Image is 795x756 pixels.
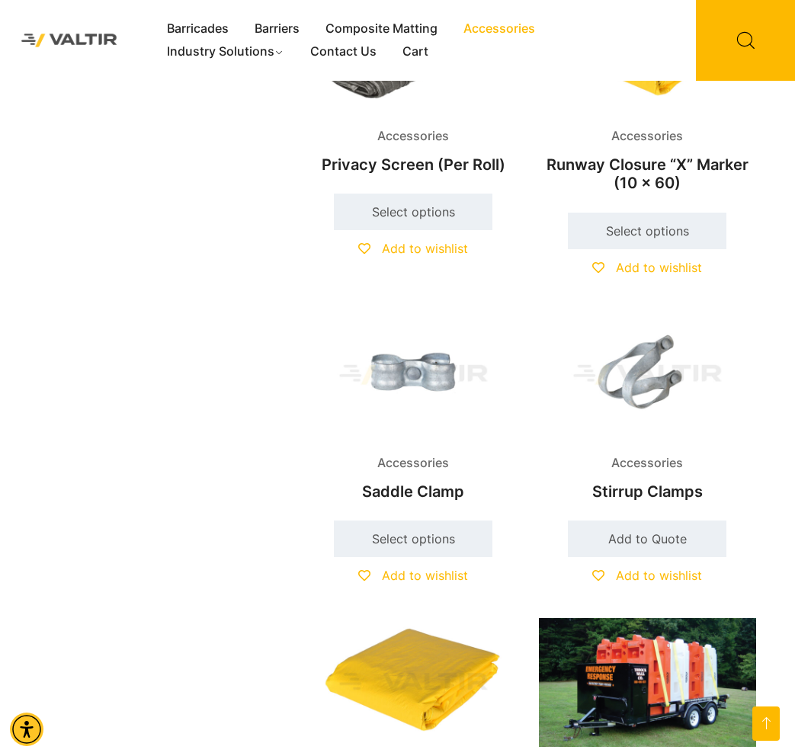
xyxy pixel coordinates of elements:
[154,18,242,40] a: Barricades
[592,568,702,583] a: Add to wishlist
[752,706,780,741] a: Open this option
[10,713,43,746] div: Accessibility Menu
[568,521,726,557] a: Add to cart: “Stirrup Clamps”
[600,452,694,475] span: Accessories
[358,568,468,583] a: Add to wishlist
[539,310,756,440] img: Accessories
[305,148,522,181] h2: Privacy Screen (Per Roll)
[539,475,756,508] h2: Stirrup Clamps
[539,310,756,509] a: AccessoriesStirrup Clamps
[242,18,313,40] a: Barriers
[592,260,702,275] a: Add to wishlist
[539,148,756,200] h2: Runway Closure “X” Marker (10 x 60)
[305,618,522,748] img: Accessories
[616,260,702,275] span: Add to wishlist
[616,568,702,583] span: Add to wishlist
[382,568,468,583] span: Add to wishlist
[539,618,756,747] img: Accessories
[366,452,460,475] span: Accessories
[568,213,726,249] a: Select options for “Runway Closure “X” Marker (10 x 60)”
[305,475,522,508] h2: Saddle Clamp
[154,40,298,63] a: Industry Solutions
[389,40,441,63] a: Cart
[382,241,468,256] span: Add to wishlist
[334,194,492,230] a: Select options for “Privacy Screen (Per Roll)”
[366,125,460,148] span: Accessories
[305,310,522,440] img: Accessories
[313,18,450,40] a: Composite Matting
[334,521,492,557] a: Select options for “Saddle Clamp”
[297,40,389,63] a: Contact Us
[600,125,694,148] span: Accessories
[450,18,548,40] a: Accessories
[11,24,127,56] img: Valtir Rentals
[358,241,468,256] a: Add to wishlist
[305,310,522,509] a: AccessoriesSaddle Clamp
